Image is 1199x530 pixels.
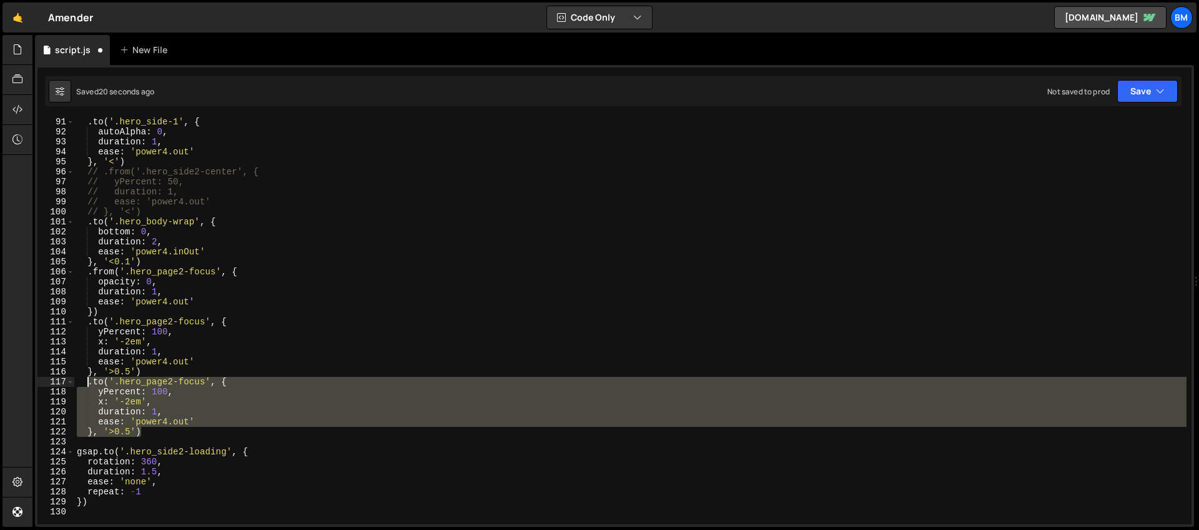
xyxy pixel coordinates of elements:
[120,44,172,56] div: New File
[2,2,33,32] a: 🤙
[37,257,74,267] div: 105
[37,127,74,137] div: 92
[37,137,74,147] div: 93
[37,507,74,517] div: 130
[99,86,154,97] div: 20 seconds ago
[37,477,74,487] div: 127
[1117,80,1178,102] button: Save
[37,347,74,357] div: 114
[37,377,74,387] div: 117
[37,167,74,177] div: 96
[55,44,91,56] div: script.js
[37,297,74,307] div: 109
[37,217,74,227] div: 101
[37,387,74,397] div: 118
[37,467,74,477] div: 126
[37,117,74,127] div: 91
[37,437,74,447] div: 123
[37,277,74,287] div: 107
[37,327,74,337] div: 112
[37,307,74,317] div: 110
[37,427,74,437] div: 122
[37,157,74,167] div: 95
[37,197,74,207] div: 99
[37,337,74,347] div: 113
[37,147,74,157] div: 94
[37,227,74,237] div: 102
[37,357,74,367] div: 115
[37,447,74,457] div: 124
[37,237,74,247] div: 103
[37,177,74,187] div: 97
[37,267,74,277] div: 106
[37,287,74,297] div: 108
[547,6,652,29] button: Code Only
[1170,6,1193,29] a: bm
[37,457,74,467] div: 125
[37,407,74,417] div: 120
[37,497,74,507] div: 129
[1054,6,1167,29] a: [DOMAIN_NAME]
[37,397,74,407] div: 119
[37,207,74,217] div: 100
[37,417,74,427] div: 121
[37,367,74,377] div: 116
[37,487,74,497] div: 128
[37,317,74,327] div: 111
[37,247,74,257] div: 104
[1047,86,1110,97] div: Not saved to prod
[76,86,154,97] div: Saved
[48,10,93,25] div: Amender
[37,187,74,197] div: 98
